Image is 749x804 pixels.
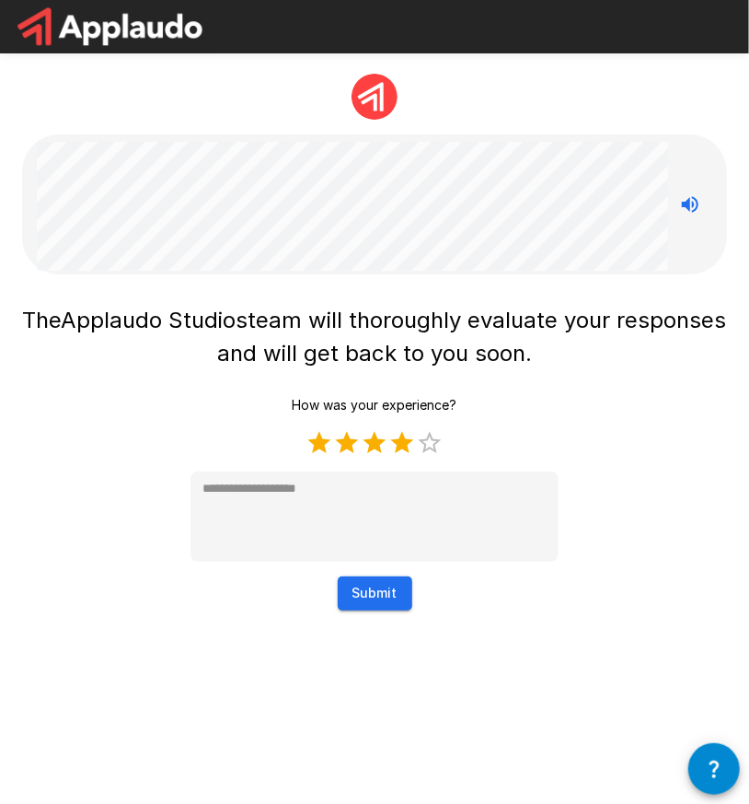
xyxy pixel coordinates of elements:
span: Applaudo Studios [62,307,248,333]
button: Stop reading questions aloud [672,186,709,223]
img: applaudo_avatar.png [351,74,398,120]
span: team will thoroughly evaluate your responses and will get back to you soon. [217,307,733,367]
button: Submit [338,577,412,611]
span: The [23,307,62,333]
p: How was your experience? [293,396,457,414]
